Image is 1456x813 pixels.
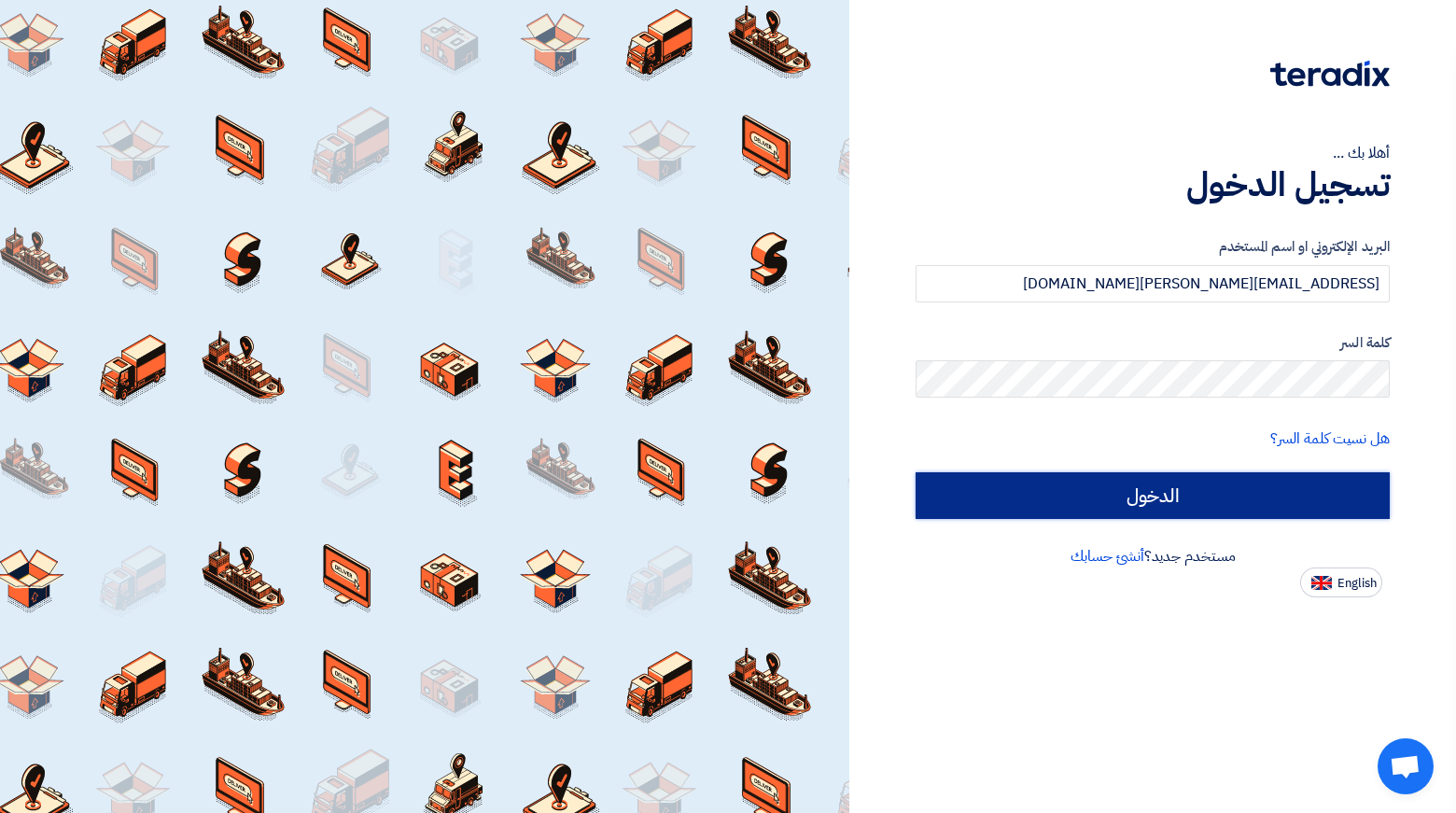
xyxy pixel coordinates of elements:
[1300,568,1382,597] button: English
[1337,577,1377,590] span: English
[916,545,1390,568] div: مستخدم جديد؟
[916,265,1390,302] input: أدخل بريد العمل الإلكتروني او اسم المستخدم الخاص بك ...
[916,142,1390,164] div: أهلا بك ...
[1270,428,1390,450] a: هل نسيت كلمة السر؟
[916,236,1390,258] label: البريد الإلكتروني او اسم المستخدم
[916,472,1390,519] input: الدخول
[1270,61,1390,87] img: Teradix logo
[1071,545,1144,568] a: أنشئ حسابك
[1378,738,1434,794] div: Open chat
[916,332,1390,354] label: كلمة السر
[1311,576,1332,590] img: en-US.png
[916,164,1390,205] h1: تسجيل الدخول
